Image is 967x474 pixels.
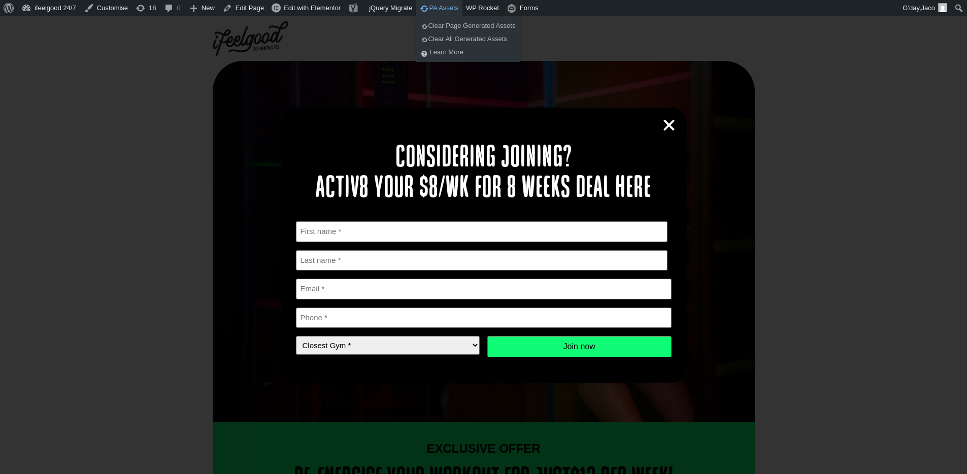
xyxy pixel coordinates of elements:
h2: Considering joining? Activ8 your $8/wk for 8 weeks deal here [296,143,672,204]
input: Email * [296,279,672,299]
a: Clear All Generated Assets [416,32,520,46]
input: Last name * [296,250,668,271]
input: First name * [296,221,668,242]
span: Edit with Elementor [284,4,341,12]
a: Learn More [416,46,520,59]
a: Clear Page Generated Assets [416,19,520,32]
span: Jaco [921,4,935,12]
input: Phone * [296,308,672,328]
input: Join now [487,336,672,357]
a: Close [661,118,677,133]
